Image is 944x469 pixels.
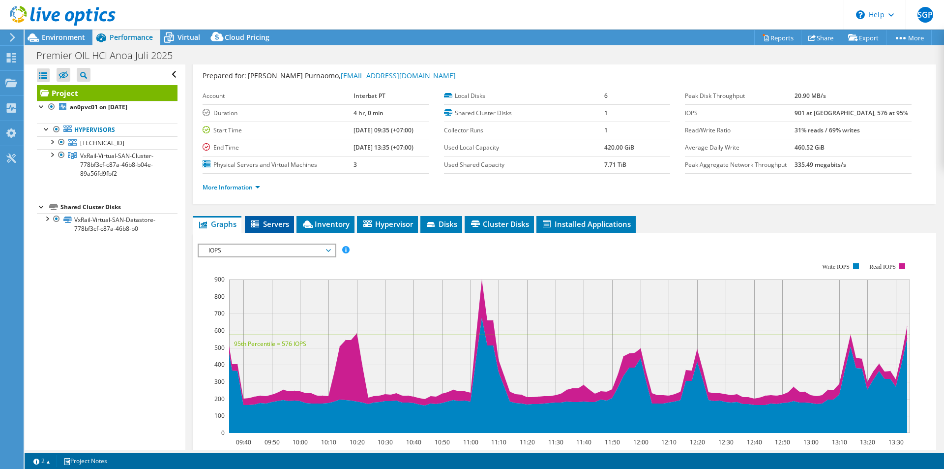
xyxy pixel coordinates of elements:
[37,213,177,235] a: VxRail-Virtual-SAN-Datastore-778bf3cf-c87a-46b8-b0
[795,92,826,100] b: 20.90 MB/s
[832,438,847,446] text: 13:10
[110,32,153,42] span: Performance
[795,126,860,134] b: 31% reads / 69% writes
[685,125,795,135] label: Read/Write Ratio
[57,455,114,467] a: Project Notes
[690,438,705,446] text: 12:20
[633,438,649,446] text: 12:00
[214,411,225,420] text: 100
[870,263,896,270] text: Read IOPS
[214,395,225,403] text: 200
[37,85,177,101] a: Project
[80,152,153,178] span: VxRail-Virtual-SAN-Cluster-778bf3cf-c87a-46b8-b04e-89a56fd9fbf2
[203,91,354,101] label: Account
[888,438,904,446] text: 13:30
[435,438,450,446] text: 10:50
[214,344,225,352] text: 500
[203,183,260,191] a: More Information
[214,309,225,317] text: 700
[605,438,620,446] text: 11:50
[463,438,478,446] text: 11:00
[541,219,631,229] span: Installed Applications
[203,143,354,153] label: End Time
[685,143,795,153] label: Average Daily Write
[425,219,457,229] span: Disks
[236,438,251,446] text: 09:40
[775,438,790,446] text: 12:50
[354,143,413,152] b: [DATE] 13:35 (+07:00)
[491,438,506,446] text: 11:10
[917,7,933,23] span: SGP
[37,124,177,136] a: Hypervisors
[803,438,819,446] text: 13:00
[354,109,383,117] b: 4 hr, 0 min
[354,92,385,100] b: Interbat PT
[248,71,456,80] span: [PERSON_NAME] Purnaomo,
[661,438,677,446] text: 12:10
[860,438,875,446] text: 13:20
[520,438,535,446] text: 11:20
[685,108,795,118] label: IOPS
[548,438,563,446] text: 11:30
[378,438,393,446] text: 10:30
[718,438,734,446] text: 12:30
[576,438,591,446] text: 11:40
[685,91,795,101] label: Peak Disk Throughput
[841,30,886,45] a: Export
[214,377,225,386] text: 300
[214,360,225,369] text: 400
[225,32,269,42] span: Cloud Pricing
[886,30,932,45] a: More
[350,438,365,446] text: 10:20
[795,160,846,169] b: 335.49 megabits/s
[444,125,604,135] label: Collector Runs
[37,101,177,114] a: an0pvc01 on [DATE]
[604,143,634,152] b: 420.00 GiB
[354,126,413,134] b: [DATE] 09:35 (+07:00)
[444,160,604,170] label: Used Shared Capacity
[685,160,795,170] label: Peak Aggregate Network Throughput
[354,160,357,169] b: 3
[822,263,850,270] text: Write IOPS
[265,438,280,446] text: 09:50
[856,10,865,19] svg: \n
[80,139,124,147] span: [TECHNICAL_ID]
[203,160,354,170] label: Physical Servers and Virtual Machines
[795,143,825,152] b: 460.52 GiB
[42,32,85,42] span: Environment
[198,219,236,229] span: Graphs
[604,160,626,169] b: 7.71 TiB
[406,438,421,446] text: 10:40
[37,136,177,149] a: [TECHNICAL_ID]
[32,50,188,61] h1: Premier OIL HCI Anoa Juli 2025
[250,219,289,229] span: Servers
[221,429,225,437] text: 0
[214,326,225,335] text: 600
[321,438,336,446] text: 10:10
[60,201,177,213] div: Shared Cluster Disks
[801,30,841,45] a: Share
[470,219,529,229] span: Cluster Disks
[204,245,330,256] span: IOPS
[301,219,350,229] span: Inventory
[795,109,908,117] b: 901 at [GEOGRAPHIC_DATA], 576 at 95%
[177,32,200,42] span: Virtual
[604,92,608,100] b: 6
[604,126,608,134] b: 1
[604,109,608,117] b: 1
[444,91,604,101] label: Local Disks
[203,125,354,135] label: Start Time
[444,108,604,118] label: Shared Cluster Disks
[341,71,456,80] a: [EMAIL_ADDRESS][DOMAIN_NAME]
[203,71,246,80] label: Prepared for:
[203,108,354,118] label: Duration
[362,219,413,229] span: Hypervisor
[214,292,225,301] text: 800
[70,103,127,111] b: an0pvc01 on [DATE]
[234,340,306,348] text: 95th Percentile = 576 IOPS
[214,275,225,283] text: 900
[293,438,308,446] text: 10:00
[27,455,57,467] a: 2
[444,143,604,153] label: Used Local Capacity
[747,438,762,446] text: 12:40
